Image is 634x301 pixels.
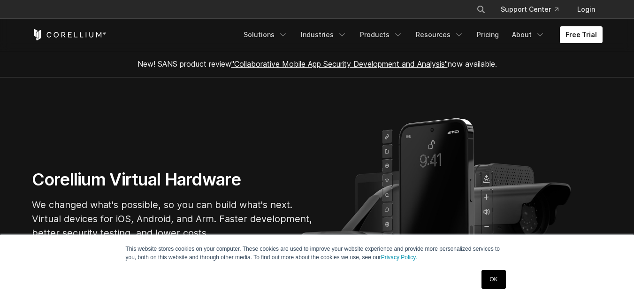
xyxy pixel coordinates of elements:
a: Resources [410,26,469,43]
a: Industries [295,26,352,43]
a: Support Center [493,1,566,18]
a: "Collaborative Mobile App Security Development and Analysis" [231,59,448,69]
a: Login [570,1,603,18]
a: About [506,26,550,43]
a: Free Trial [560,26,603,43]
div: Navigation Menu [238,26,603,43]
span: New! SANS product review now available. [137,59,497,69]
a: Corellium Home [32,29,107,40]
div: Navigation Menu [465,1,603,18]
button: Search [473,1,489,18]
a: Pricing [471,26,504,43]
a: Products [354,26,408,43]
p: We changed what's possible, so you can build what's next. Virtual devices for iOS, Android, and A... [32,198,313,240]
a: OK [481,270,505,289]
h1: Corellium Virtual Hardware [32,169,313,190]
a: Privacy Policy. [381,254,417,261]
a: Solutions [238,26,293,43]
p: This website stores cookies on your computer. These cookies are used to improve your website expe... [126,245,509,262]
